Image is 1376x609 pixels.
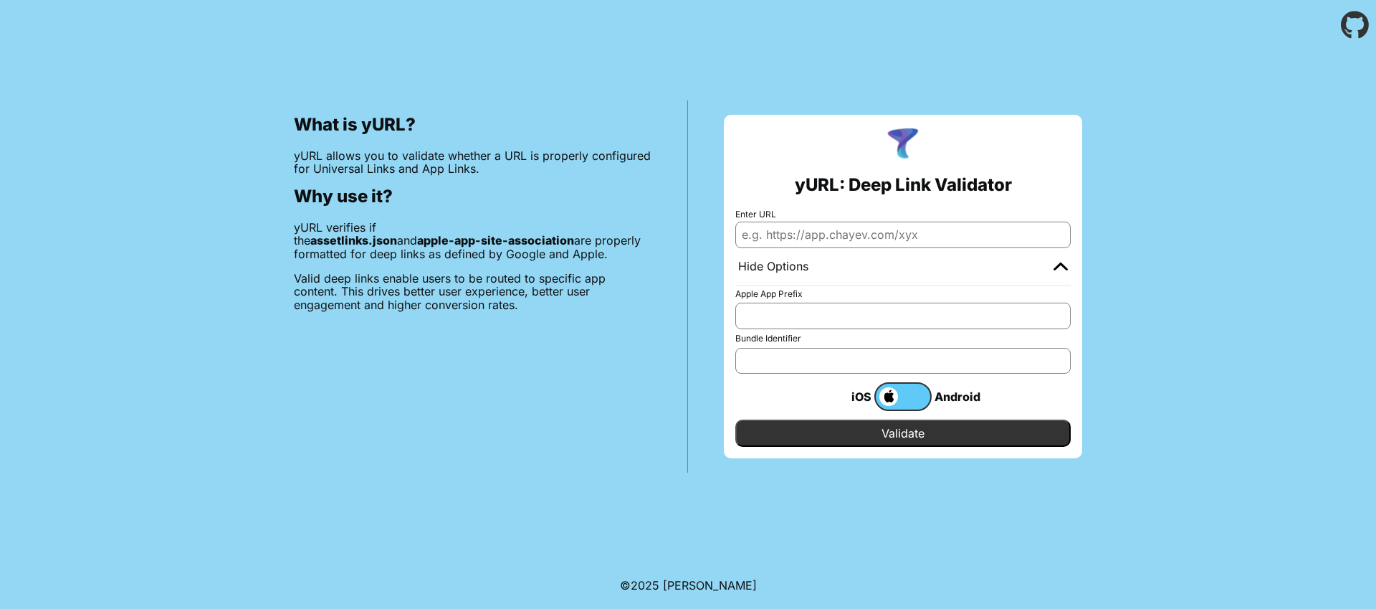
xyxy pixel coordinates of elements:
div: iOS [817,387,874,406]
img: chevron [1053,262,1068,270]
p: yURL verifies if the and are properly formatted for deep links as defined by Google and Apple. [294,221,651,260]
label: Bundle Identifier [735,334,1071,344]
p: Valid deep links enable users to be routed to specific app content. This drives better user exper... [294,272,651,311]
div: Android [932,387,989,406]
h2: What is yURL? [294,115,651,135]
span: 2025 [631,578,659,593]
b: assetlinks.json [310,233,397,247]
p: yURL allows you to validate whether a URL is properly configured for Universal Links and App Links. [294,149,651,176]
label: Enter URL [735,209,1071,219]
div: Hide Options [738,260,808,274]
b: apple-app-site-association [417,233,574,247]
input: Validate [735,420,1071,447]
label: Apple App Prefix [735,289,1071,299]
img: yURL Logo [884,126,922,164]
h2: yURL: Deep Link Validator [795,175,1012,195]
a: Michael Ibragimchayev's Personal Site [663,578,757,593]
input: e.g. https://app.chayev.com/xyx [735,222,1071,247]
footer: © [620,562,757,609]
h2: Why use it? [294,187,651,207]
